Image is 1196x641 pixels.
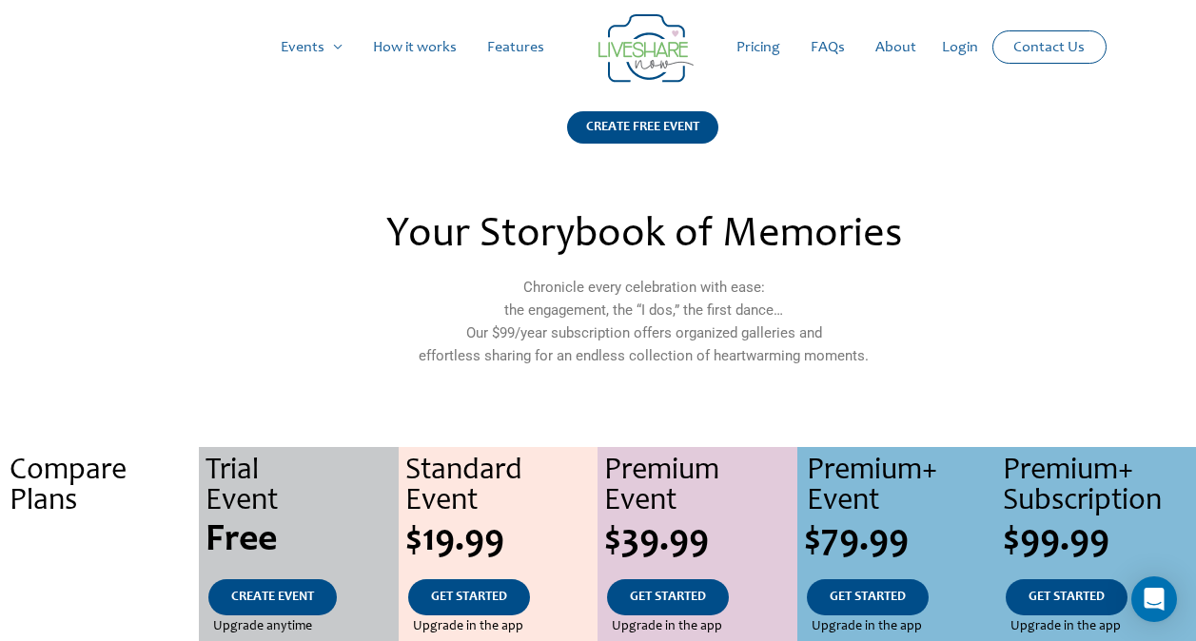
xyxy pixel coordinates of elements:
[231,276,1055,367] p: Chronicle every celebration with ease: the engagement, the “I dos,” the first dance… Our $99/year...
[721,17,795,78] a: Pricing
[431,591,507,604] span: GET STARTED
[812,615,922,638] span: Upgrade in the app
[860,17,931,78] a: About
[231,215,1055,257] h2: Your Storybook of Memories
[405,522,598,560] div: $19.99
[1029,591,1105,604] span: GET STARTED
[206,522,398,560] div: Free
[795,17,860,78] a: FAQs
[567,111,718,144] div: CREATE FREE EVENT
[231,591,314,604] span: CREATE EVENT
[830,591,906,604] span: GET STARTED
[75,579,125,615] a: .
[998,31,1100,63] a: Contact Us
[927,17,993,78] a: Login
[630,591,706,604] span: GET STARTED
[208,579,337,615] a: CREATE EVENT
[567,111,718,167] a: CREATE FREE EVENT
[472,17,559,78] a: Features
[206,456,398,517] div: Trial Event
[1003,522,1195,560] div: $99.99
[405,456,598,517] div: Standard Event
[1006,579,1127,615] a: GET STARTED
[807,456,996,517] div: Premium+ Event
[265,17,358,78] a: Events
[98,591,102,604] span: .
[358,17,472,78] a: How it works
[598,14,694,83] img: LiveShare logo - Capture & Share Event Memories
[807,579,929,615] a: GET STARTED
[804,522,996,560] div: $79.99
[612,615,722,638] span: Upgrade in the app
[98,620,102,633] span: .
[1003,456,1195,517] div: Premium+ Subscription
[607,579,729,615] a: GET STARTED
[10,456,199,517] div: Compare Plans
[604,456,796,517] div: Premium Event
[33,17,1163,78] nav: Site Navigation
[604,522,796,560] div: $39.99
[1131,576,1177,622] div: Open Intercom Messenger
[413,615,523,638] span: Upgrade in the app
[213,615,312,638] span: Upgrade anytime
[408,579,530,615] a: GET STARTED
[1010,615,1121,638] span: Upgrade in the app
[95,522,105,560] span: .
